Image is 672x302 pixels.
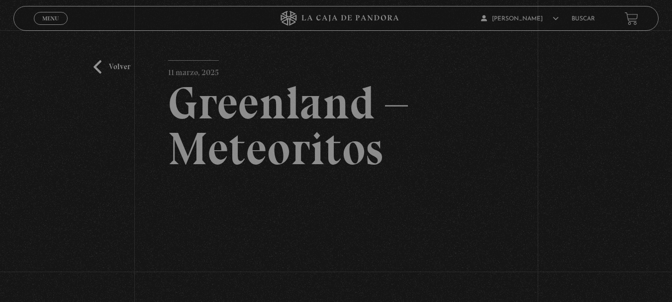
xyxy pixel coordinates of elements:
[42,15,59,21] span: Menu
[168,80,503,172] h2: Greenland – Meteoritos
[625,12,638,25] a: View your shopping cart
[168,60,219,80] p: 11 marzo, 2025
[39,24,62,31] span: Cerrar
[481,16,559,22] span: [PERSON_NAME]
[94,60,130,74] a: Volver
[572,16,595,22] a: Buscar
